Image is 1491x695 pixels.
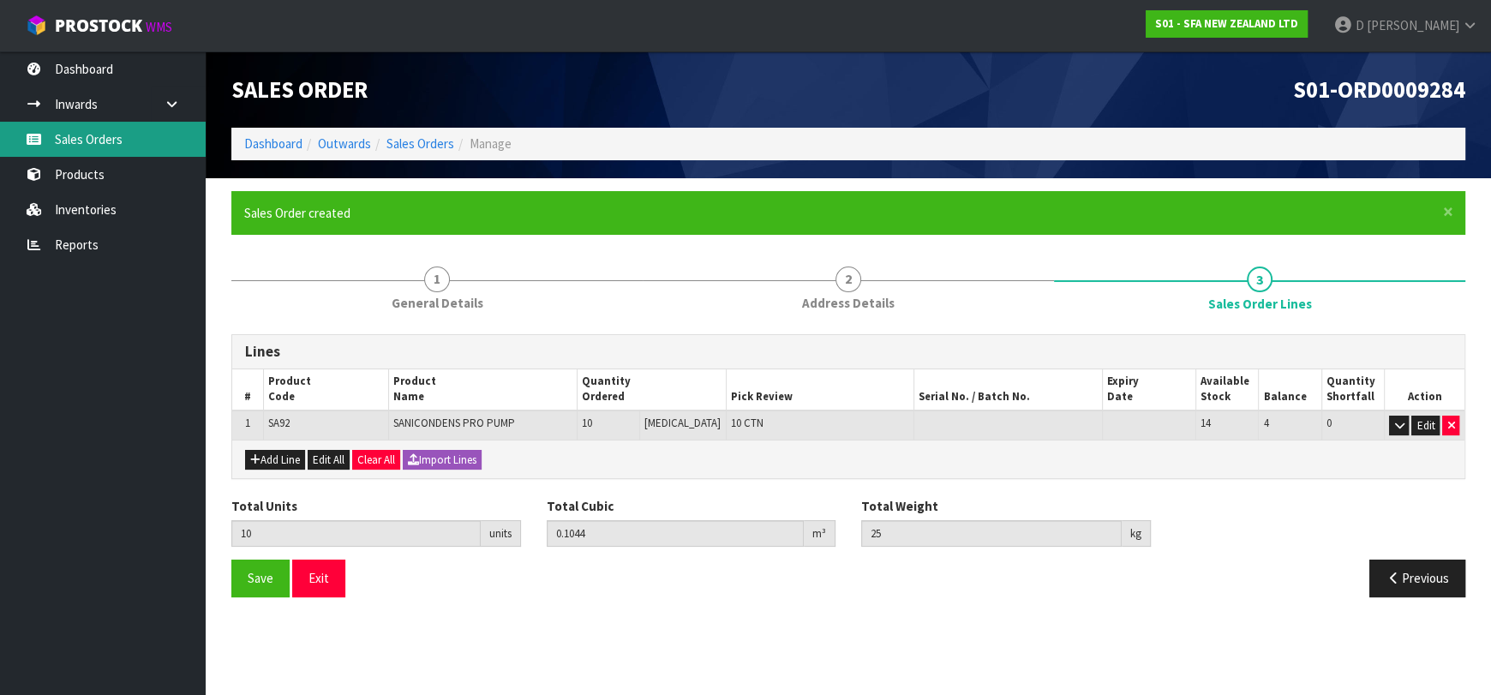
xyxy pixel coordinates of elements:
th: Product Code [264,369,389,410]
a: Dashboard [244,135,302,152]
span: Sales Order [231,75,368,104]
input: Total Weight [861,520,1122,547]
button: Edit All [308,450,350,470]
label: Total Weight [861,497,938,515]
span: SANICONDENS PRO PUMP [393,416,515,430]
span: Sales Order Lines [231,321,1465,610]
input: Total Units [231,520,481,547]
button: Import Lines [403,450,482,470]
span: Manage [470,135,512,152]
span: SA92 [268,416,290,430]
button: Previous [1369,560,1465,596]
span: 10 CTN [731,416,763,430]
button: Edit [1411,416,1440,436]
button: Exit [292,560,345,596]
span: General Details [392,294,483,312]
span: Address Details [802,294,895,312]
span: Sales Order Lines [1208,295,1312,313]
div: units [481,520,521,548]
a: Sales Orders [386,135,454,152]
span: 4 [1263,416,1268,430]
span: Save [248,570,273,586]
div: kg [1122,520,1151,548]
span: 1 [245,416,250,430]
span: 0 [1326,416,1332,430]
th: Balance [1259,369,1321,410]
span: 14 [1201,416,1211,430]
th: Pick Review [726,369,913,410]
span: 1 [424,267,450,292]
span: 2 [835,267,861,292]
small: WMS [146,19,172,35]
button: Save [231,560,290,596]
th: Product Name [389,369,577,410]
label: Total Units [231,497,297,515]
input: Total Cubic [547,520,805,547]
button: Add Line [245,450,305,470]
img: cube-alt.png [26,15,47,36]
strong: S01 - SFA NEW ZEALAND LTD [1155,16,1298,31]
th: Available Stock [1196,369,1259,410]
span: 10 [582,416,592,430]
span: 3 [1247,267,1272,292]
span: ProStock [55,15,142,37]
span: [MEDICAL_DATA] [644,416,721,430]
span: × [1443,200,1453,224]
a: Outwards [318,135,371,152]
th: Action [1384,369,1464,410]
button: Clear All [352,450,400,470]
span: Sales Order created [244,205,350,221]
div: m³ [804,520,835,548]
span: S01-ORD0009284 [1293,75,1465,104]
h3: Lines [245,344,1452,360]
span: D [1356,17,1364,33]
span: [PERSON_NAME] [1367,17,1459,33]
th: # [232,369,264,410]
th: Expiry Date [1102,369,1196,410]
th: Quantity Ordered [577,369,726,410]
th: Quantity Shortfall [1321,369,1384,410]
th: Serial No. / Batch No. [914,369,1102,410]
label: Total Cubic [547,497,614,515]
